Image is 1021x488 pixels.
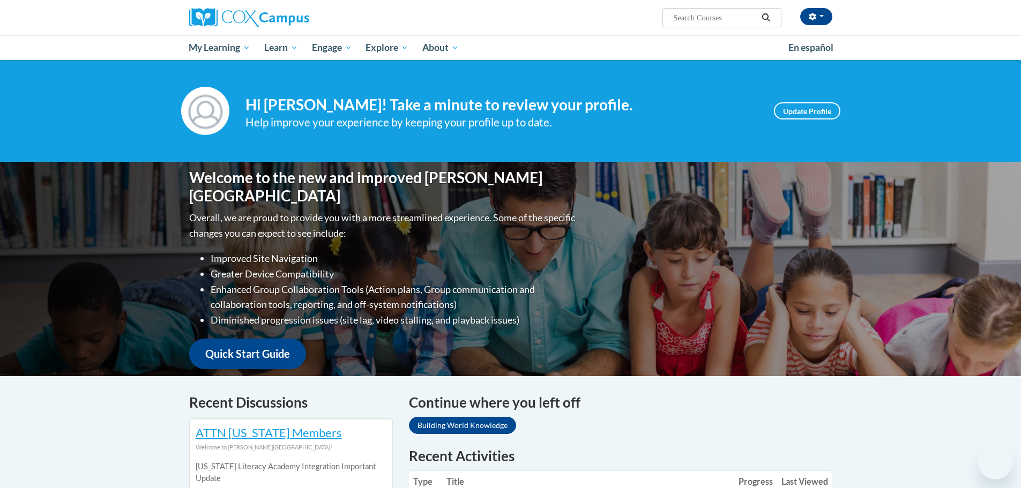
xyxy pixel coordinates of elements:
img: Cox Campus [189,8,309,27]
div: Help improve your experience by keeping your profile up to date. [245,114,758,131]
span: En español [788,42,833,53]
a: ATTN [US_STATE] Members [196,425,342,440]
span: About [422,41,459,54]
img: Profile Image [181,87,229,135]
h1: Welcome to the new and improved [PERSON_NAME][GEOGRAPHIC_DATA] [189,169,578,205]
p: Overall, we are proud to provide you with a more streamlined experience. Some of the specific cha... [189,210,578,241]
li: Diminished progression issues (site lag, video stalling, and playback issues) [211,312,578,328]
h4: Continue where you left off [409,392,832,413]
a: Engage [305,35,359,60]
a: My Learning [182,35,258,60]
li: Greater Device Compatibility [211,266,578,282]
h4: Recent Discussions [189,392,393,413]
a: Update Profile [774,102,840,119]
a: Quick Start Guide [189,339,306,369]
a: Building World Knowledge [409,417,516,434]
li: Improved Site Navigation [211,251,578,266]
span: My Learning [189,41,250,54]
a: En español [781,36,840,59]
input: Search Courses [672,11,758,24]
button: Account Settings [800,8,832,25]
a: About [415,35,466,60]
div: Welcome to [PERSON_NAME][GEOGRAPHIC_DATA]! [196,441,386,453]
span: Engage [312,41,352,54]
li: Enhanced Group Collaboration Tools (Action plans, Group communication and collaboration tools, re... [211,282,578,313]
a: Learn [257,35,305,60]
a: Cox Campus [189,8,393,27]
span: Explore [366,41,408,54]
button: Search [758,11,774,24]
iframe: Button to launch messaging window [978,445,1012,479]
div: Main menu [173,35,848,60]
p: [US_STATE] Literacy Academy Integration Important Update [196,461,386,484]
a: Explore [359,35,415,60]
h4: Hi [PERSON_NAME]! Take a minute to review your profile. [245,96,758,114]
h1: Recent Activities [409,446,832,466]
span: Learn [264,41,298,54]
